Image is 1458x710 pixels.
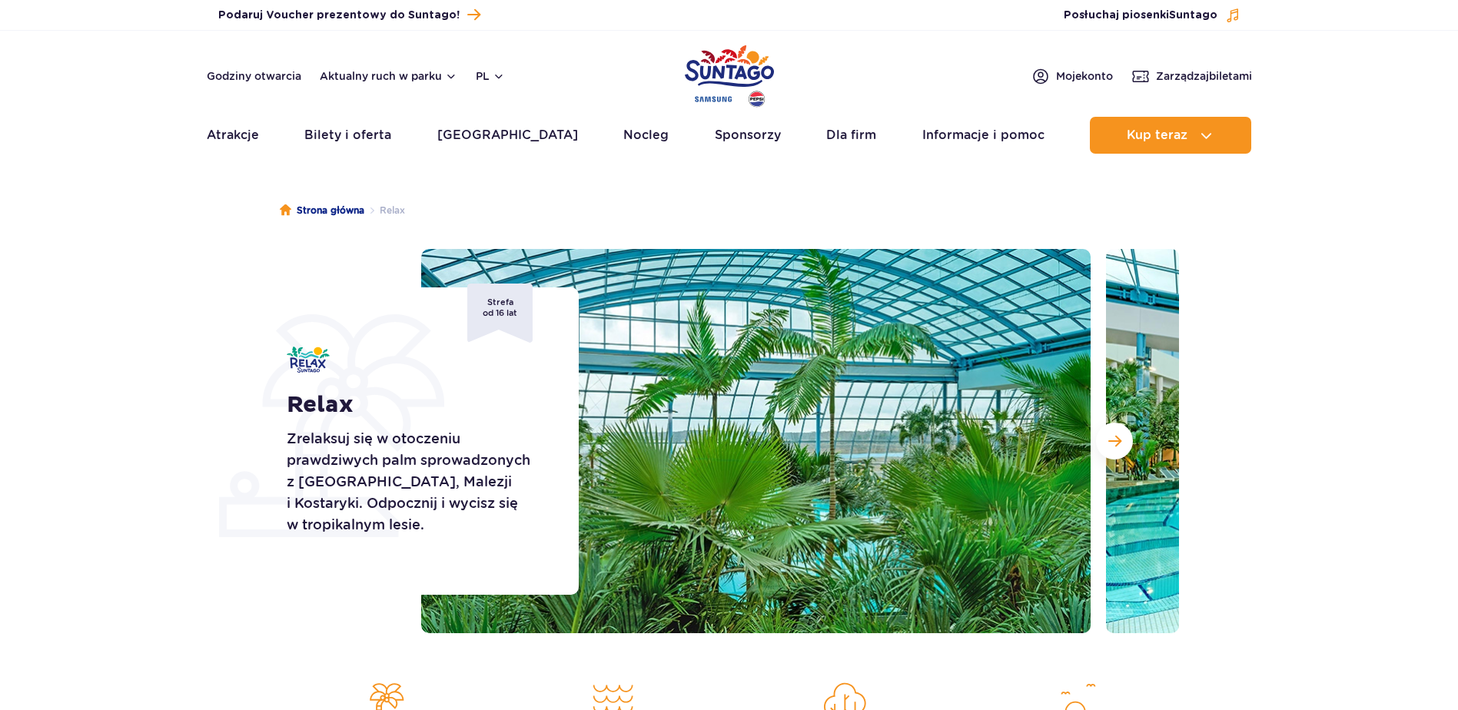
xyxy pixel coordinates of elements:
button: Aktualny ruch w parku [320,70,457,82]
button: Posłuchaj piosenkiSuntago [1064,8,1240,23]
span: Kup teraz [1127,128,1187,142]
button: Następny slajd [1096,423,1133,460]
p: Zrelaksuj się w otoczeniu prawdziwych palm sprowadzonych z [GEOGRAPHIC_DATA], Malezji i Kostaryki... [287,428,544,536]
button: Kup teraz [1090,117,1251,154]
li: Relax [364,203,405,218]
h1: Relax [287,391,544,419]
button: pl [476,68,505,84]
a: Park of Poland [685,38,774,109]
a: Sponsorzy [715,117,781,154]
a: Zarządzajbiletami [1131,67,1252,85]
a: Dla firm [826,117,876,154]
a: [GEOGRAPHIC_DATA] [437,117,578,154]
a: Godziny otwarcia [207,68,301,84]
span: Zarządzaj biletami [1156,68,1252,84]
a: Atrakcje [207,117,259,154]
span: Suntago [1169,10,1217,21]
span: Moje konto [1056,68,1113,84]
a: Mojekonto [1031,67,1113,85]
span: Strefa od 16 lat [467,284,533,343]
a: Informacje i pomoc [922,117,1045,154]
a: Nocleg [623,117,669,154]
a: Strona główna [280,203,364,218]
span: Podaruj Voucher prezentowy do Suntago! [218,8,460,23]
a: Podaruj Voucher prezentowy do Suntago! [218,5,480,25]
img: Relax [287,347,330,373]
span: Posłuchaj piosenki [1064,8,1217,23]
a: Bilety i oferta [304,117,391,154]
